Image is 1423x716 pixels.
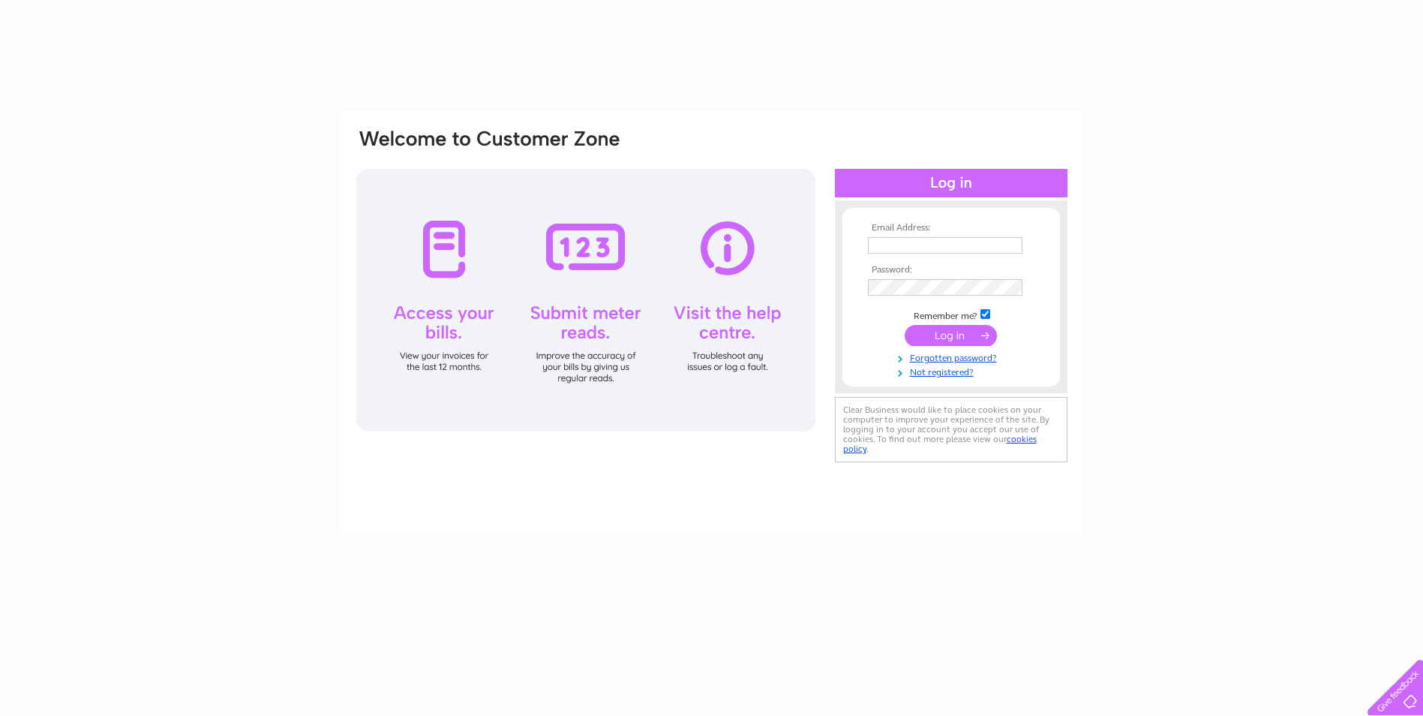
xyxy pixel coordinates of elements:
[864,307,1038,322] td: Remember me?
[864,265,1038,275] th: Password:
[868,350,1038,364] a: Forgotten password?
[864,223,1038,233] th: Email Address:
[843,434,1037,454] a: cookies policy
[868,364,1038,378] a: Not registered?
[905,325,997,346] input: Submit
[835,397,1067,462] div: Clear Business would like to place cookies on your computer to improve your experience of the sit...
